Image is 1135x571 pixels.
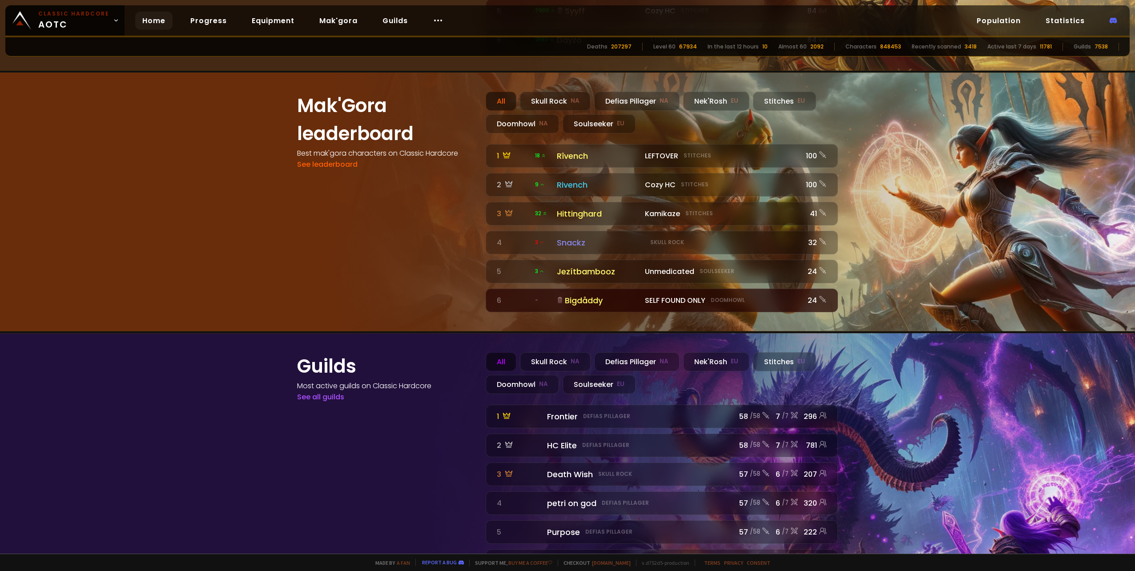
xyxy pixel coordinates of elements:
a: 6 -BigdåddySELF FOUND ONLYDoomhowl24 [486,289,838,312]
div: Snackz [557,237,640,249]
small: EU [797,97,805,105]
div: Defias Pillager [594,92,680,111]
small: Stitches [685,209,713,217]
a: Mak'gora [312,12,365,30]
div: 4 [497,237,530,248]
div: Characters [845,43,877,51]
a: Progress [183,12,234,30]
small: NA [660,357,668,366]
a: 2 9RivenchCozy HCStitches100 [486,173,838,197]
div: Level 60 [653,43,676,51]
div: Nek'Rosh [683,92,749,111]
span: 18 [535,152,546,160]
div: Rivench [557,179,640,191]
div: 100 [804,179,827,190]
div: 6 [497,295,530,306]
div: 11781 [1040,43,1052,51]
div: Guilds [1074,43,1091,51]
small: Classic Hardcore [38,10,109,18]
h1: Mak'Gora leaderboard [297,92,475,148]
div: 3418 [965,43,977,51]
h1: Guilds [297,352,475,380]
a: Equipment [245,12,302,30]
span: AOTC [38,10,109,31]
a: Population [970,12,1028,30]
div: Active last 7 days [987,43,1036,51]
h4: Most active guilds on Classic Hardcore [297,380,475,391]
a: Classic HardcoreAOTC [5,5,125,36]
small: Stitches [681,181,708,189]
span: Checkout [558,559,631,566]
small: NA [660,97,668,105]
div: Syyff [557,5,640,17]
div: Nek'Rosh [683,352,749,371]
a: 5 3JezítbamboozUnmedicatedSoulseeker24 [486,260,838,283]
a: 1 FrontierDefias Pillager58 /587/7296 [486,405,838,428]
div: Stitches [753,352,816,371]
div: Jezítbambooz [557,265,640,277]
div: 41 [804,208,827,219]
div: 848453 [880,43,901,51]
div: Doomhowl [486,375,559,394]
small: NA [539,119,548,128]
div: Defias Pillager [594,352,680,371]
div: 2 [497,179,530,190]
a: 3 Death WishSkull Rock57 /586/7207 [486,462,838,486]
div: Soulseeker [563,114,636,133]
a: Terms [704,559,720,566]
small: Skull Rock [650,238,684,246]
div: Unmedicated [645,266,798,277]
a: 3 32 HittinghardKamikazeStitches41 [486,202,838,225]
a: [DOMAIN_NAME] [592,559,631,566]
div: Skull Rock [520,352,591,371]
div: Doomhowl [486,114,559,133]
small: NA [539,380,548,389]
div: Bigdåddy [557,294,640,306]
div: All [486,352,516,371]
span: v. d752d5 - production [636,559,689,566]
div: 7538 [1095,43,1108,51]
div: 67934 [679,43,697,51]
small: Soulseeker [700,267,734,275]
a: 1 18 RîvenchLEFTOVERStitches100 [486,144,838,168]
div: Deaths [587,43,608,51]
a: Privacy [724,559,743,566]
div: Kamikaze [645,208,798,219]
h4: Best mak'gora characters on Classic Hardcore [297,148,475,159]
a: 5 PurposeDefias Pillager57 /586/7222 [486,520,838,544]
a: Statistics [1038,12,1092,30]
a: Guilds [375,12,415,30]
div: 1 [497,150,530,161]
small: Doomhowl [711,296,745,304]
small: NA [571,357,580,366]
a: Home [135,12,173,30]
div: Rîvench [557,150,640,162]
small: EU [617,380,624,389]
a: Buy me a coffee [508,559,552,566]
div: Cozy HC [645,179,798,190]
small: NA [571,97,580,105]
span: 3 [535,238,544,246]
span: 9 [535,181,545,189]
a: Consent [747,559,770,566]
a: See leaderboard [297,159,358,169]
a: See all guilds [297,392,344,402]
a: Report a bug [422,559,457,566]
span: - [535,296,538,304]
div: 24 [804,295,827,306]
a: 4 3 SnackzSkull Rock32 [486,231,838,254]
div: 3 [497,208,530,219]
div: 24 [804,266,827,277]
span: 3 [535,267,544,275]
span: 32 [535,209,547,217]
a: a fan [397,559,410,566]
a: 2 HC EliteDefias Pillager58 /587/7781 [486,434,838,457]
div: 207297 [611,43,632,51]
div: Almost 60 [778,43,807,51]
div: 5 [497,266,530,277]
small: EU [731,97,738,105]
small: EU [617,119,624,128]
span: Made by [370,559,410,566]
div: Hittinghard [557,208,640,220]
div: Recently scanned [912,43,961,51]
